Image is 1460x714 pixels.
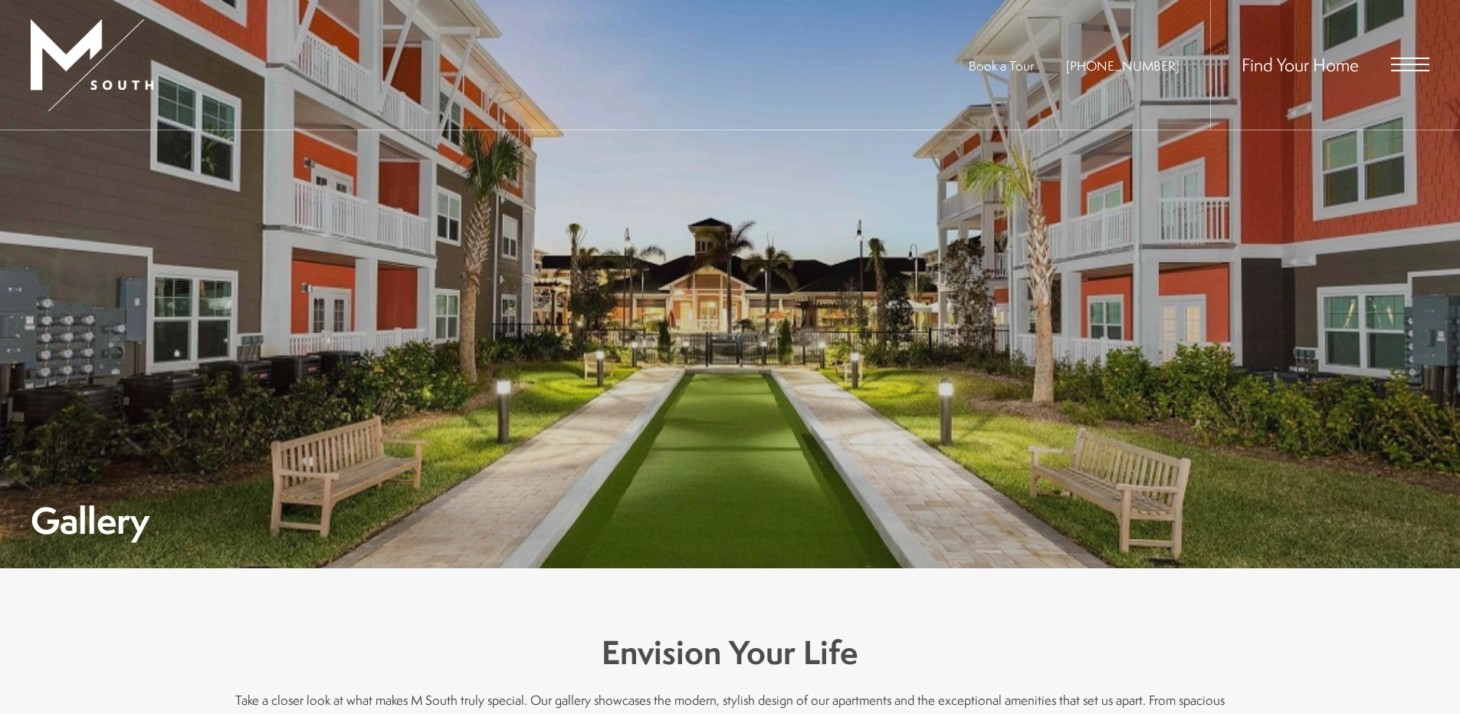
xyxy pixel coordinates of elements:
[1391,58,1429,71] button: Open Menu
[1066,57,1179,74] span: [PHONE_NUMBER]
[1066,57,1179,74] a: Call Us at 813-570-8014
[31,503,149,538] h1: Gallery
[232,630,1229,676] h3: Envision Your Life
[31,19,153,111] img: MSouth
[1242,52,1359,77] a: Find Your Home
[969,57,1034,74] a: Book a Tour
